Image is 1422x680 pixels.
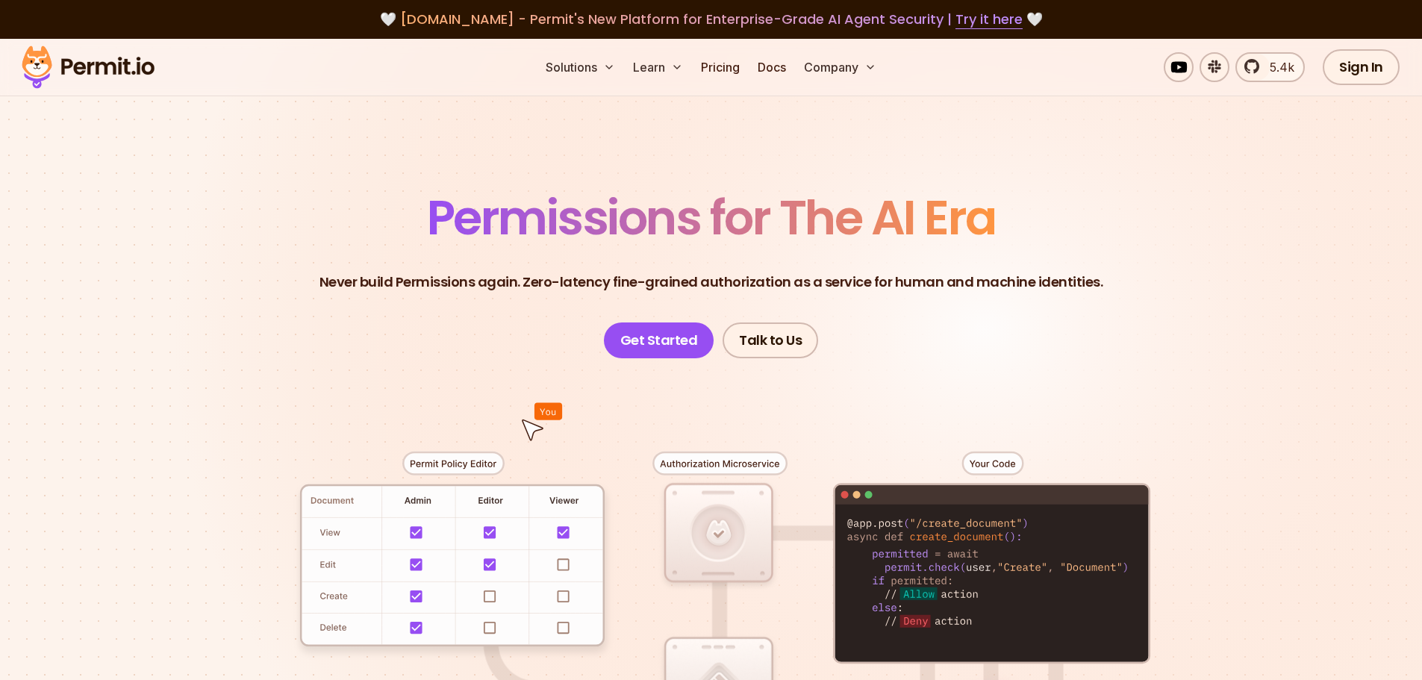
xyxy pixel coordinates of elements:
a: 5.4k [1235,52,1305,82]
span: 5.4k [1261,58,1294,76]
div: 🤍 🤍 [36,9,1386,30]
button: Company [798,52,882,82]
button: Solutions [540,52,621,82]
p: Never build Permissions again. Zero-latency fine-grained authorization as a service for human and... [319,272,1103,293]
img: Permit logo [15,42,161,93]
a: Docs [752,52,792,82]
a: Try it here [955,10,1023,29]
button: Learn [627,52,689,82]
span: [DOMAIN_NAME] - Permit's New Platform for Enterprise-Grade AI Agent Security | [400,10,1023,28]
span: Permissions for The AI Era [427,184,996,251]
a: Get Started [604,322,714,358]
a: Sign In [1323,49,1400,85]
a: Talk to Us [723,322,818,358]
a: Pricing [695,52,746,82]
